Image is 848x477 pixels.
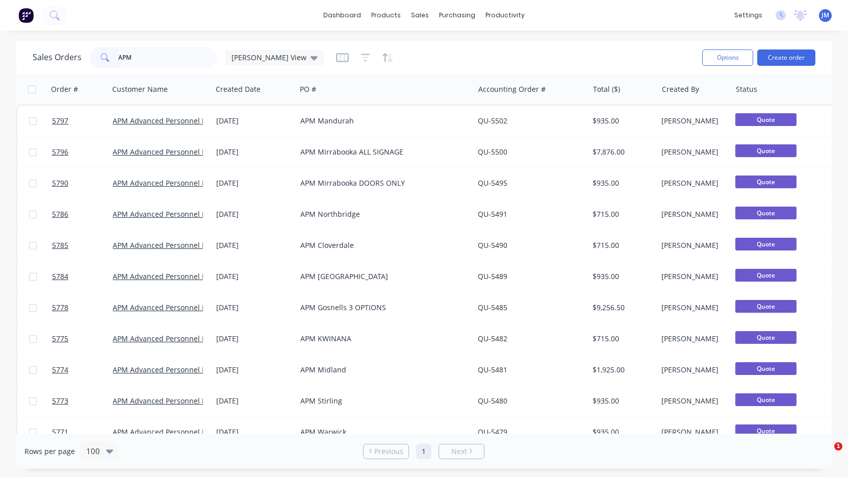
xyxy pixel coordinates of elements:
a: dashboard [318,8,366,23]
a: 5790 [52,168,113,198]
a: 5786 [52,199,113,230]
div: APM Midland [300,365,461,375]
div: APM KWINANA [300,334,461,344]
span: Next [451,446,467,457]
div: [PERSON_NAME] [661,427,724,437]
span: Quote [735,113,796,126]
div: [DATE] [216,271,292,282]
a: QU-5490 [478,240,507,250]
div: [PERSON_NAME] [661,334,724,344]
a: QU-5479 [478,427,507,437]
a: QU-5482 [478,334,507,343]
a: 5773 [52,386,113,416]
ul: Pagination [359,444,489,459]
span: 5797 [52,116,68,126]
div: Total ($) [593,84,620,94]
a: APM Advanced Personnel Management [113,365,247,374]
div: [PERSON_NAME] [661,209,724,219]
div: [DATE] [216,365,292,375]
span: 5771 [52,427,68,437]
div: [DATE] [216,116,292,126]
div: [PERSON_NAME] [661,116,724,126]
div: [DATE] [216,427,292,437]
span: Quote [735,393,796,406]
span: 5773 [52,396,68,406]
div: $935.00 [593,427,650,437]
img: Factory [18,8,34,23]
div: APM Mirrabooka ALL SIGNAGE [300,147,461,157]
div: $9,256.50 [593,303,650,313]
div: APM Cloverdale [300,240,461,250]
div: $935.00 [593,178,650,188]
div: [DATE] [216,303,292,313]
span: [PERSON_NAME] View [232,52,306,63]
div: $935.00 [593,116,650,126]
a: 5775 [52,323,113,354]
div: [DATE] [216,240,292,250]
div: [DATE] [216,334,292,344]
a: APM Advanced Personnel Management [113,178,247,188]
a: APM Advanced Personnel Management [113,116,247,125]
div: Created Date [216,84,261,94]
span: Quote [735,424,796,437]
span: 5778 [52,303,68,313]
div: purchasing [434,8,480,23]
a: APM Advanced Personnel Management [113,147,247,157]
a: APM Advanced Personnel Management [113,271,247,281]
div: Order # [51,84,78,94]
a: APM Advanced Personnel Management [113,396,247,406]
button: Options [702,49,753,66]
span: Quote [735,362,796,375]
span: Quote [735,300,796,313]
div: Accounting Order # [478,84,546,94]
a: 5796 [52,137,113,167]
a: 5784 [52,261,113,292]
span: 5785 [52,240,68,250]
div: $715.00 [593,334,650,344]
iframe: Intercom live chat [813,442,838,467]
a: QU-5491 [478,209,507,219]
div: $935.00 [593,396,650,406]
div: [DATE] [216,147,292,157]
a: APM Advanced Personnel Management [113,209,247,219]
span: Quote [735,175,796,188]
div: [PERSON_NAME] [661,396,724,406]
a: Previous page [364,446,408,457]
span: Quote [735,238,796,250]
a: APM Advanced Personnel Management [113,240,247,250]
a: QU-5485 [478,303,507,312]
span: Quote [735,207,796,219]
span: Rows per page [24,446,75,457]
a: APM Advanced Personnel Management [113,303,247,312]
a: 5785 [52,230,113,261]
div: [PERSON_NAME] [661,303,724,313]
div: PO # [300,84,316,94]
span: Quote [735,144,796,157]
h1: Sales Orders [33,53,82,62]
span: 5775 [52,334,68,344]
a: APM Advanced Personnel Management [113,334,247,343]
a: 5771 [52,417,113,447]
a: QU-5495 [478,178,507,188]
div: APM [GEOGRAPHIC_DATA] [300,271,461,282]
a: QU-5500 [478,147,507,157]
a: 5797 [52,106,113,136]
span: JM [821,11,829,20]
a: QU-5481 [478,365,507,374]
div: Status [736,84,757,94]
div: [PERSON_NAME] [661,365,724,375]
div: APM Mirrabooka DOORS ONLY [300,178,461,188]
div: [PERSON_NAME] [661,271,724,282]
a: APM Advanced Personnel Management [113,427,247,437]
div: products [366,8,406,23]
a: QU-5480 [478,396,507,406]
div: APM Stirling [300,396,461,406]
span: Previous [374,446,403,457]
span: Quote [735,269,796,282]
div: APM Warwick [300,427,461,437]
div: $1,925.00 [593,365,650,375]
span: 5774 [52,365,68,375]
button: Create order [757,49,815,66]
div: sales [406,8,434,23]
a: QU-5489 [478,271,507,281]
